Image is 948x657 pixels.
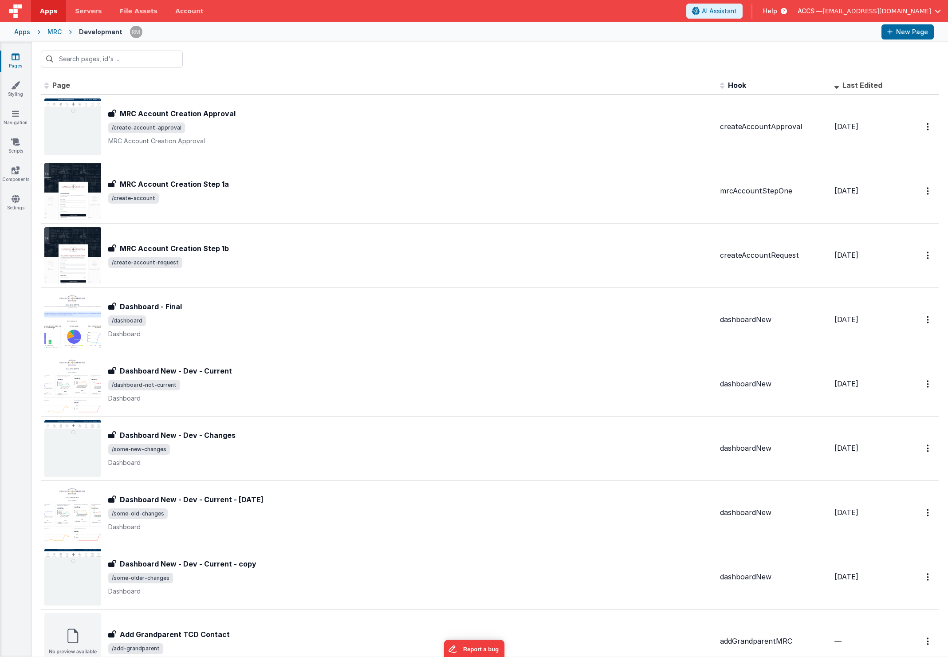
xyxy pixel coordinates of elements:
span: ACCS — [798,7,822,16]
button: New Page [881,24,934,39]
button: Options [921,182,936,200]
button: Options [921,632,936,650]
div: dashboardNew [720,508,827,518]
img: 1e10b08f9103151d1000344c2f9be56b [130,26,142,38]
p: MRC Account Creation Approval [108,137,713,146]
span: /some-older-changes [108,573,173,583]
h3: Dashboard - Final [120,301,182,312]
span: /some-old-changes [108,508,168,519]
h3: Add Grandparent TCD Contact [120,629,230,640]
span: Apps [40,7,57,16]
span: Hook [728,81,746,90]
div: MRC [47,28,62,36]
span: [EMAIL_ADDRESS][DOMAIN_NAME] [822,7,931,16]
span: [DATE] [834,572,858,581]
h3: MRC Account Creation Step 1b [120,243,229,254]
h3: Dashboard New - Dev - Current - copy [120,559,256,569]
div: dashboardNew [720,379,827,389]
span: Page [52,81,70,90]
span: [DATE] [834,315,858,324]
button: Options [921,246,936,264]
button: Options [921,311,936,329]
div: dashboardNew [720,572,827,582]
h3: Dashboard New - Dev - Current [120,366,232,376]
span: AI Assistant [702,7,737,16]
div: dashboardNew [720,443,827,453]
span: [DATE] [834,186,858,195]
span: File Assets [120,7,158,16]
span: [DATE] [834,444,858,452]
h3: MRC Account Creation Step 1a [120,179,229,189]
button: ACCS — [EMAIL_ADDRESS][DOMAIN_NAME] [798,7,941,16]
div: mrcAccountStepOne [720,186,827,196]
p: Dashboard [108,458,713,467]
button: Options [921,375,936,393]
div: Development [79,28,122,36]
button: Options [921,439,936,457]
p: Dashboard [108,587,713,596]
span: [DATE] [834,251,858,260]
span: /add-grandparent [108,643,163,654]
button: Options [921,118,936,136]
p: Dashboard [108,394,713,403]
h3: Dashboard New - Dev - Changes [120,430,236,441]
button: AI Assistant [686,4,743,19]
button: Options [921,568,936,586]
h3: Dashboard New - Dev - Current - [DATE] [120,494,264,505]
div: createAccountRequest [720,250,827,260]
p: Dashboard [108,523,713,531]
span: [DATE] [834,508,858,517]
span: /create-account-approval [108,122,185,133]
span: /create-account-request [108,257,182,268]
span: Help [763,7,777,16]
h3: MRC Account Creation Approval [120,108,236,119]
input: Search pages, id's ... [41,51,183,67]
div: createAccountApproval [720,122,827,132]
span: [DATE] [834,379,858,388]
div: Apps [14,28,30,36]
span: Servers [75,7,102,16]
div: addGrandparentMRC [720,636,827,646]
span: Last Edited [842,81,882,90]
span: /dashboard-not-current [108,380,180,390]
span: /create-account [108,193,159,204]
span: — [834,637,842,645]
div: dashboardNew [720,315,827,325]
span: /some-new-changes [108,444,170,455]
span: [DATE] [834,122,858,131]
button: Options [921,504,936,522]
p: Dashboard [108,330,713,338]
span: /dashboard [108,315,146,326]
